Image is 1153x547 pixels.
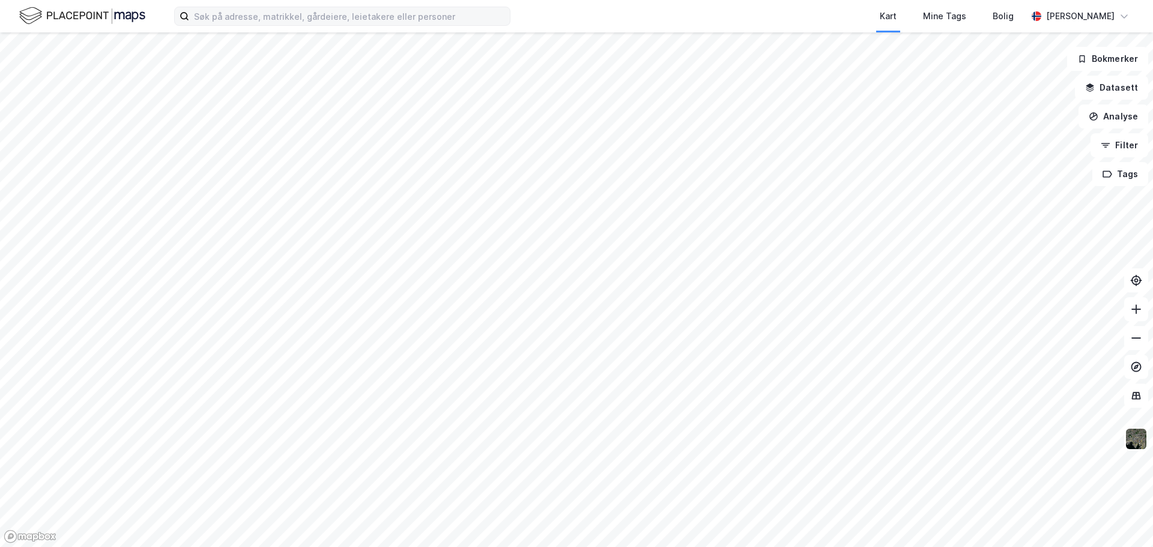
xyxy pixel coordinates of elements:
iframe: Chat Widget [1093,489,1153,547]
div: Bolig [993,9,1014,23]
div: Kontrollprogram for chat [1093,489,1153,547]
img: logo.f888ab2527a4732fd821a326f86c7f29.svg [19,5,145,26]
input: Søk på adresse, matrikkel, gårdeiere, leietakere eller personer [189,7,510,25]
div: Kart [880,9,897,23]
div: Mine Tags [923,9,966,23]
div: [PERSON_NAME] [1046,9,1115,23]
